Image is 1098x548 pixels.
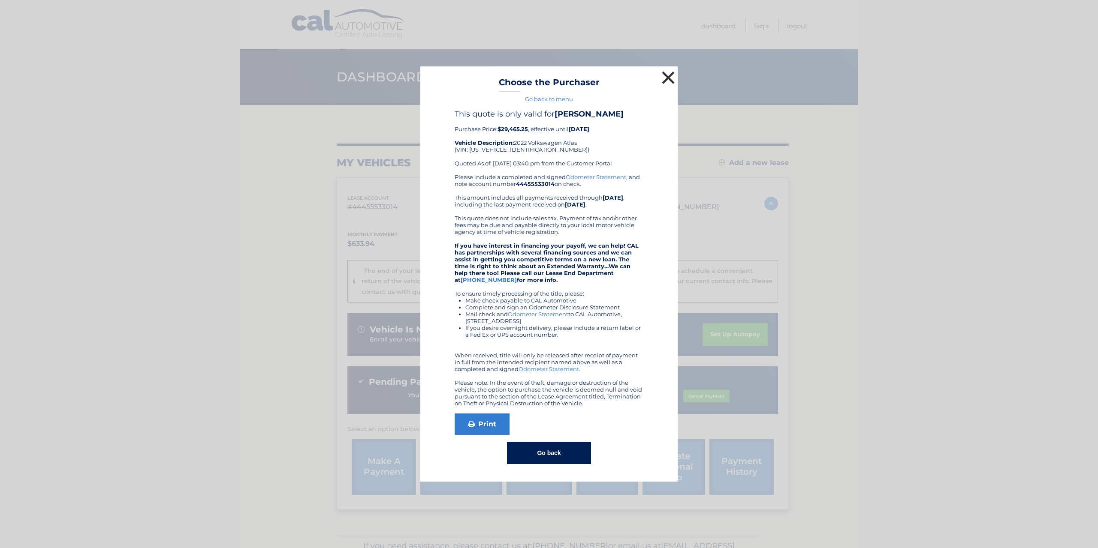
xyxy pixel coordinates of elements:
li: If you desire overnight delivery, please include a return label or a Fed Ex or UPS account number. [465,324,643,338]
b: 44455533014 [516,180,555,187]
h3: Choose the Purchaser [499,77,600,92]
strong: If you have interest in financing your payoff, we can help! CAL has partnerships with several fin... [455,242,639,283]
li: Complete and sign an Odometer Disclosure Statement [465,304,643,311]
a: Odometer Statement [519,365,579,372]
h4: This quote is only valid for [455,109,643,119]
a: Print [455,413,510,435]
div: Please include a completed and signed , and note account number on check. This amount includes al... [455,174,643,407]
strong: Vehicle Description: [455,139,514,146]
a: Odometer Statement [566,174,626,180]
b: [DATE] [569,126,589,132]
li: Mail check and to CAL Automotive, [STREET_ADDRESS] [465,311,643,324]
b: [PERSON_NAME] [555,109,624,119]
button: Go back [507,442,591,464]
b: [DATE] [603,194,623,201]
a: Go back to menu [525,96,573,102]
button: × [660,69,677,86]
li: Make check payable to CAL Automotive [465,297,643,304]
a: Odometer Statement [508,311,568,317]
b: $29,465.25 [498,126,528,132]
a: [PHONE_NUMBER] [461,276,517,283]
b: [DATE] [565,201,585,208]
div: Purchase Price: , effective until 2022 Volkswagen Atlas (VIN: [US_VEHICLE_IDENTIFICATION_NUMBER])... [455,109,643,174]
